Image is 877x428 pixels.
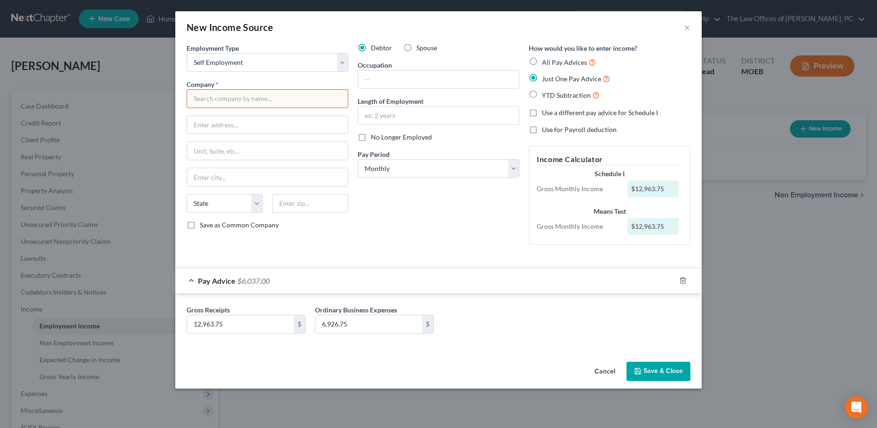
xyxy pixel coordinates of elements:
div: $ [294,315,305,333]
input: 0.00 [187,315,294,333]
span: No Longer Employed [371,133,432,141]
label: Length of Employment [358,96,423,106]
span: Use a different pay advice for Schedule I [542,109,658,117]
span: Pay Period [358,150,390,158]
input: 0.00 [315,315,422,333]
span: $6,037.00 [237,276,270,285]
input: Search company by name... [187,89,348,108]
span: Just One Pay Advice [542,75,601,83]
span: Company [187,80,214,88]
div: Schedule I [537,169,682,179]
span: Spouse [416,44,437,52]
div: Means Test [537,207,682,216]
input: Enter city... [187,168,348,186]
span: Use for Payroll deduction [542,125,617,133]
label: Occupation [358,60,392,70]
input: Enter address... [187,116,348,134]
span: Pay Advice [198,276,235,285]
span: YTD Subtraction [542,91,591,99]
div: $12,963.75 [627,218,679,235]
div: Open Intercom Messenger [845,396,868,419]
button: × [684,22,690,33]
input: Unit, Suite, etc... [187,142,348,160]
div: $12,963.75 [627,180,679,197]
div: Gross Monthly Income [532,184,623,194]
button: Cancel [587,363,623,381]
label: How would you like to enter income? [529,43,637,53]
div: Gross Monthly Income [532,222,623,231]
div: $ [422,315,433,333]
input: ex: 2 years [358,107,519,125]
input: -- [358,70,519,88]
h5: Income Calculator [537,154,682,165]
input: Enter zip... [272,194,348,213]
button: Save & Close [626,362,690,381]
div: New Income Source [187,21,274,34]
label: Gross Receipts [187,305,230,315]
span: All Pay Advices [542,58,587,66]
span: Employment Type [187,44,239,52]
span: Save as Common Company [200,221,279,229]
label: Ordinary Business Expenses [315,305,397,315]
span: Debtor [371,44,392,52]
